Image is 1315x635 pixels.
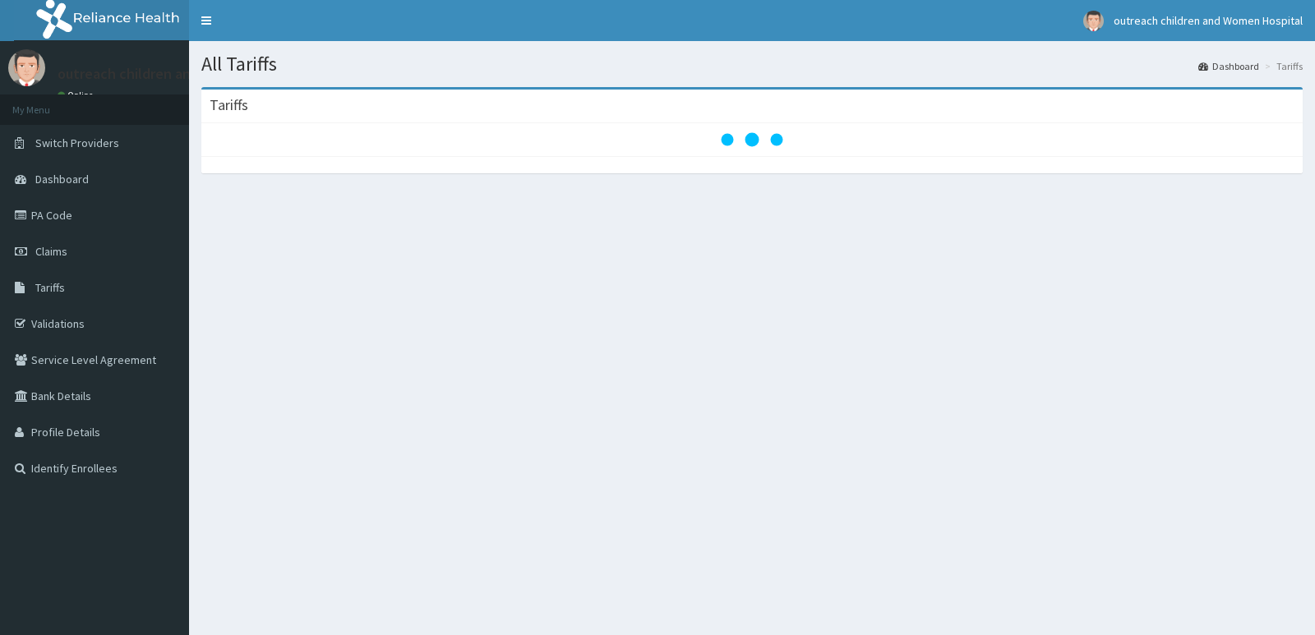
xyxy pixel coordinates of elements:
[35,172,89,186] span: Dashboard
[210,98,248,113] h3: Tariffs
[35,136,119,150] span: Switch Providers
[58,67,307,81] p: outreach children and Women Hospital
[201,53,1303,75] h1: All Tariffs
[1198,59,1259,73] a: Dashboard
[35,244,67,259] span: Claims
[58,90,97,101] a: Online
[719,107,785,173] svg: audio-loading
[1261,59,1303,73] li: Tariffs
[1083,11,1104,31] img: User Image
[1114,13,1303,28] span: outreach children and Women Hospital
[35,280,65,295] span: Tariffs
[8,49,45,86] img: User Image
